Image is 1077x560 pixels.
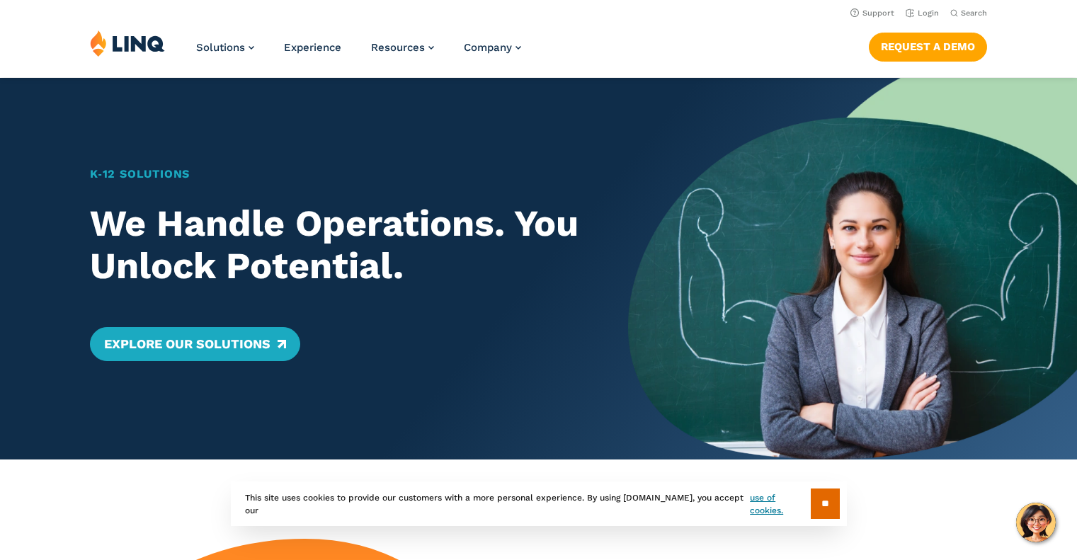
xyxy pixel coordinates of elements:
nav: Button Navigation [869,30,987,61]
div: This site uses cookies to provide our customers with a more personal experience. By using [DOMAIN... [231,481,847,526]
span: Search [961,8,987,18]
a: use of cookies. [750,491,810,517]
a: Login [906,8,939,18]
a: Support [850,8,894,18]
img: LINQ | K‑12 Software [90,30,165,57]
button: Open Search Bar [950,8,987,18]
a: Company [464,41,521,54]
button: Hello, have a question? Let’s chat. [1016,503,1056,542]
a: Request a Demo [869,33,987,61]
a: Solutions [196,41,254,54]
a: Resources [371,41,434,54]
a: Explore Our Solutions [90,327,300,361]
h2: We Handle Operations. You Unlock Potential. [90,202,585,287]
img: Home Banner [628,78,1077,459]
nav: Primary Navigation [196,30,521,76]
span: Solutions [196,41,245,54]
a: Experience [284,41,341,54]
span: Resources [371,41,425,54]
span: Company [464,41,512,54]
h1: K‑12 Solutions [90,166,585,183]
